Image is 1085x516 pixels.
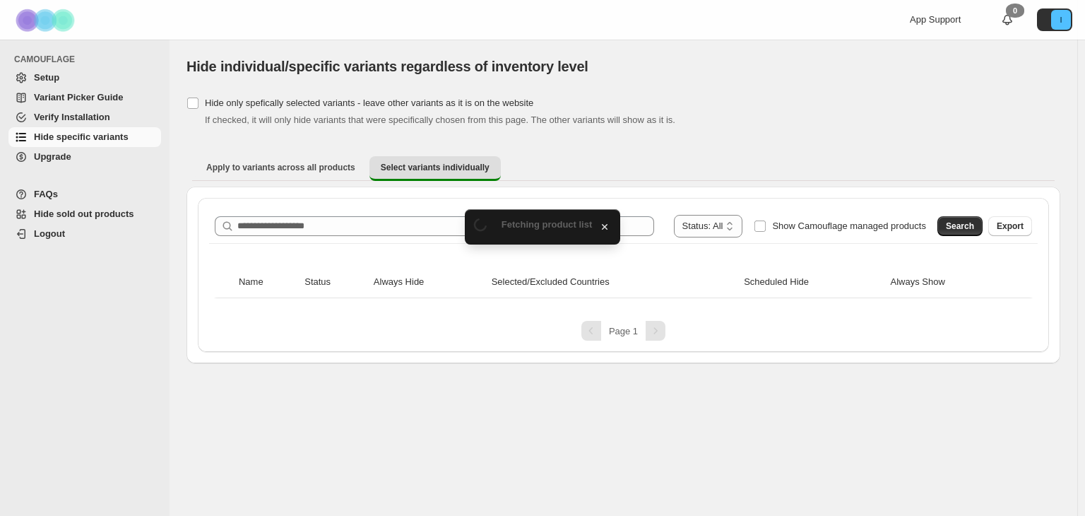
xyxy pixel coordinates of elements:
th: Selected/Excluded Countries [487,266,740,298]
span: Upgrade [34,151,71,162]
a: 0 [1000,13,1014,27]
th: Name [235,266,300,298]
th: Scheduled Hide [740,266,886,298]
div: Select variants individually [186,187,1060,363]
span: Hide specific variants [34,131,129,142]
a: Hide specific variants [8,127,161,147]
th: Always Hide [369,266,487,298]
a: FAQs [8,184,161,204]
th: Status [300,266,369,298]
span: Variant Picker Guide [34,92,123,102]
span: Select variants individually [381,162,490,173]
button: Select variants individually [369,156,501,181]
a: Variant Picker Guide [8,88,161,107]
span: Hide individual/specific variants regardless of inventory level [186,59,588,74]
nav: Pagination [209,321,1038,341]
a: Hide sold out products [8,204,161,224]
a: Verify Installation [8,107,161,127]
span: Hide sold out products [34,209,134,219]
span: Show Camouflage managed products [772,221,926,231]
a: Logout [8,224,161,244]
span: Logout [34,228,65,239]
img: Camouflage [11,1,82,40]
button: Apply to variants across all products [195,156,367,179]
span: Setup [34,72,59,83]
a: Upgrade [8,147,161,167]
div: 0 [1006,4,1024,18]
span: If checked, it will only hide variants that were specifically chosen from this page. The other va... [205,115,675,125]
text: I [1060,16,1062,24]
span: Verify Installation [34,112,110,122]
a: Setup [8,68,161,88]
button: Avatar with initials I [1037,8,1072,31]
span: Avatar with initials I [1051,10,1071,30]
th: Always Show [887,266,1012,298]
span: Hide only spefically selected variants - leave other variants as it is on the website [205,98,533,108]
span: Search [946,221,974,232]
span: App Support [910,14,961,25]
button: Export [988,216,1032,236]
span: Page 1 [609,326,638,336]
span: Fetching product list [502,219,593,230]
span: CAMOUFLAGE [14,54,162,65]
span: FAQs [34,189,58,199]
span: Apply to variants across all products [206,162,355,173]
span: Export [997,221,1024,232]
button: Search [937,216,983,236]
